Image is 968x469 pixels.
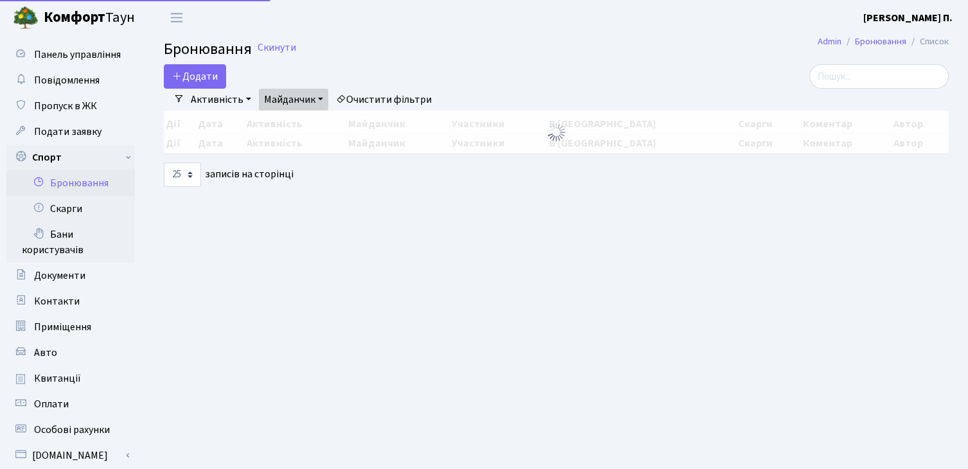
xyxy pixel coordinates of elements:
b: [PERSON_NAME] П. [863,11,953,25]
button: Переключити навігацію [161,7,193,28]
a: Авто [6,340,135,366]
span: Подати заявку [34,125,101,139]
a: Очистити фільтри [331,89,437,111]
a: [PERSON_NAME] П. [863,10,953,26]
a: Скарги [6,196,135,222]
span: Панель управління [34,48,121,62]
a: Активність [186,89,256,111]
img: logo.png [13,5,39,31]
a: [DOMAIN_NAME] [6,443,135,468]
span: Оплати [34,397,69,411]
nav: breadcrumb [798,28,968,55]
a: Пропуск в ЖК [6,93,135,119]
span: Документи [34,269,85,283]
a: Подати заявку [6,119,135,145]
label: записів на сторінці [164,163,294,187]
span: Приміщення [34,320,91,334]
span: Повідомлення [34,73,100,87]
a: Особові рахунки [6,417,135,443]
a: Майданчик [259,89,328,111]
span: Авто [34,346,57,360]
button: Додати [164,64,226,89]
span: Контакти [34,294,80,308]
input: Пошук... [809,64,949,89]
a: Бронювання [6,170,135,196]
a: Панель управління [6,42,135,67]
a: Квитанції [6,366,135,391]
a: Спорт [6,145,135,170]
span: Квитанції [34,371,81,385]
img: Обробка... [546,122,567,143]
span: Особові рахунки [34,423,110,437]
span: Таун [44,7,135,29]
a: Скинути [258,42,296,54]
a: Повідомлення [6,67,135,93]
a: Бронювання [855,35,906,48]
a: Бани користувачів [6,222,135,263]
li: Список [906,35,949,49]
span: Бронювання [164,38,252,60]
b: Комфорт [44,7,105,28]
a: Контакти [6,288,135,314]
a: Admin [818,35,841,48]
span: Пропуск в ЖК [34,99,97,113]
a: Приміщення [6,314,135,340]
select: записів на сторінці [164,163,201,187]
a: Документи [6,263,135,288]
a: Оплати [6,391,135,417]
